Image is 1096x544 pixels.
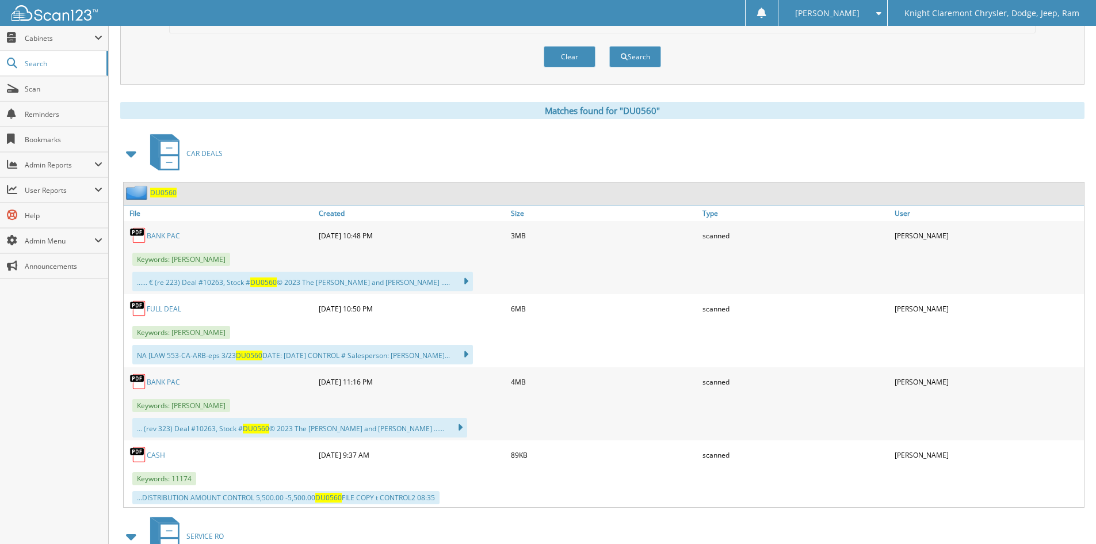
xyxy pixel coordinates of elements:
span: Keywords: 11174 [132,472,196,485]
a: BANK PAC [147,231,180,241]
span: Cabinets [25,33,94,43]
div: [DATE] 10:48 PM [316,224,508,247]
div: [PERSON_NAME] [892,224,1084,247]
div: [PERSON_NAME] [892,370,1084,393]
span: Keywords: [PERSON_NAME] [132,326,230,339]
div: [DATE] 9:37 AM [316,443,508,466]
span: Announcements [25,261,102,271]
div: [PERSON_NAME] [892,443,1084,466]
div: ...... € (re 223) Deal #10263, Stock # © 2023 The [PERSON_NAME] and [PERSON_NAME] ..... [132,272,473,291]
span: Admin Reports [25,160,94,170]
a: CAR DEALS [143,131,223,176]
div: scanned [700,297,892,320]
div: scanned [700,443,892,466]
a: Type [700,206,892,221]
span: DU0560 [250,277,277,287]
span: Knight Claremont Chrysler, Dodge, Jeep, Ram [904,10,1079,17]
span: Keywords: [PERSON_NAME] [132,253,230,266]
div: 4MB [508,370,700,393]
div: 6MB [508,297,700,320]
div: Matches found for "DU0560" [120,102,1084,119]
img: PDF.png [129,227,147,244]
div: scanned [700,224,892,247]
button: Search [609,46,661,67]
div: 3MB [508,224,700,247]
span: DU0560 [243,424,269,433]
img: PDF.png [129,373,147,390]
span: Bookmarks [25,135,102,144]
img: scan123-logo-white.svg [12,5,98,21]
span: User Reports [25,185,94,195]
span: SERVICE RO [186,531,224,541]
div: [DATE] 10:50 PM [316,297,508,320]
div: ...DISTRIBUTION AMOUNT CONTROL 5,500.00 -5,500.00 FILE COPY t CONTROL2 08:35 [132,491,440,504]
span: Scan [25,84,102,94]
iframe: Chat Widget [1038,489,1096,544]
span: DU0560 [315,493,342,503]
span: DU0560 [236,351,262,360]
div: ... (rev 323) Deal #10263, Stock # © 2023 The [PERSON_NAME] and [PERSON_NAME] ...... [132,418,467,438]
span: [PERSON_NAME] [795,10,860,17]
a: User [892,206,1084,221]
span: CAR DEALS [186,149,223,158]
span: Reminders [25,109,102,119]
span: Admin Menu [25,236,94,246]
img: PDF.png [129,446,147,463]
img: folder2.png [126,185,150,200]
a: FULL DEAL [147,304,181,314]
span: Help [25,211,102,220]
div: NA [LAW 553-CA-ARB-eps 3/23 DATE: [DATE] CONTROL # Salesperson: [PERSON_NAME]... [132,345,473,364]
div: [DATE] 11:16 PM [316,370,508,393]
a: CASH [147,450,165,460]
div: [PERSON_NAME] [892,297,1084,320]
div: scanned [700,370,892,393]
a: BANK PAC [147,377,180,387]
span: Keywords: [PERSON_NAME] [132,399,230,412]
div: 89KB [508,443,700,466]
span: Search [25,59,101,69]
a: Created [316,206,508,221]
a: DU0560 [150,188,177,197]
a: File [124,206,316,221]
button: Clear [544,46,595,67]
img: PDF.png [129,300,147,317]
a: Size [508,206,700,221]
